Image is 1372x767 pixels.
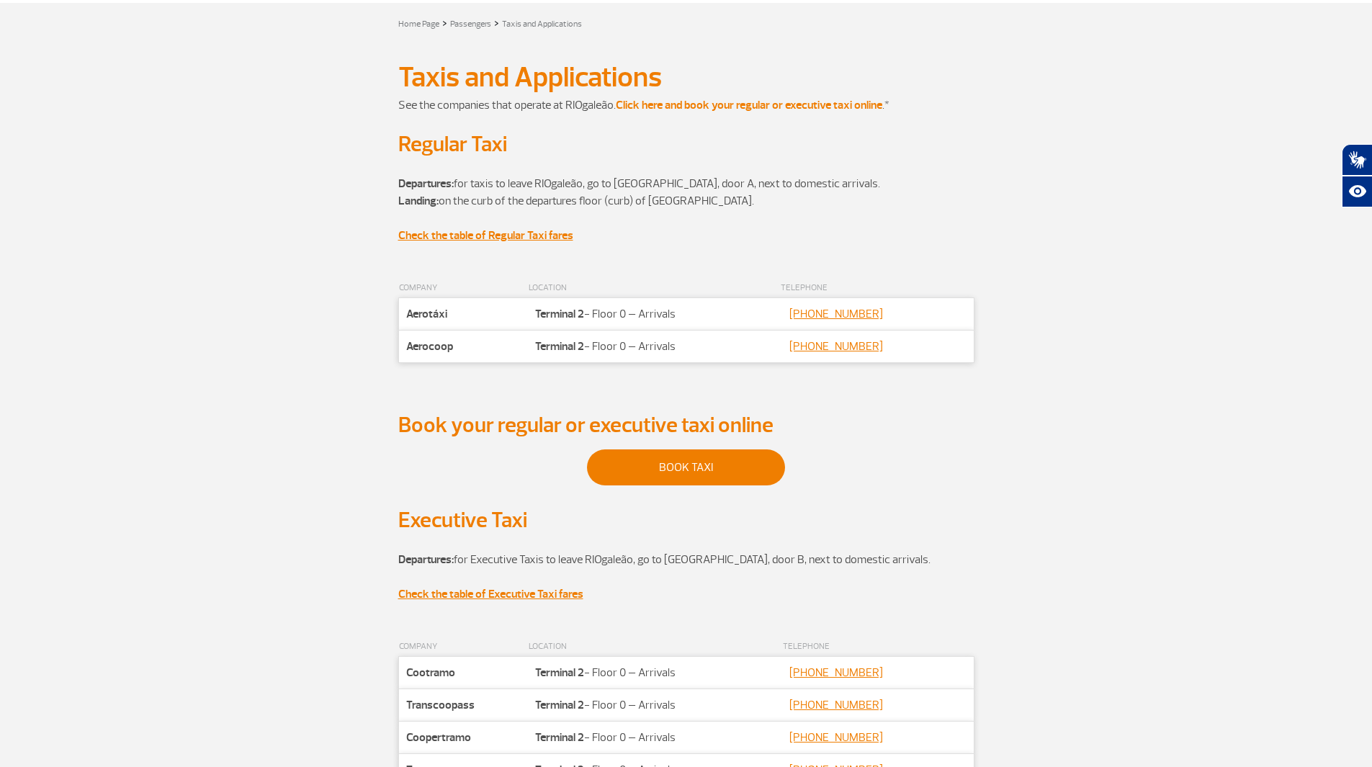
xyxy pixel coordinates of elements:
[789,730,883,745] a: [PHONE_NUMBER]
[442,14,447,31] a: >
[398,176,454,191] strong: Departures:
[406,339,453,354] strong: Aerocoop
[528,298,780,331] td: - Floor 0 – Arrivals
[398,97,974,114] p: See the companies that operate at RIOgaleão. .*
[406,698,475,712] strong: Transcoopass
[616,98,882,112] a: Click here and book your regular or executive taxi online
[398,131,974,158] h2: Regular Taxi
[535,307,584,321] strong: Terminal 2
[1342,144,1372,207] div: Plugin de acessibilidade da Hand Talk.
[406,730,471,745] strong: Coopertramo
[535,339,584,354] strong: Terminal 2
[398,194,439,208] strong: Landing:
[780,279,974,298] th: TELEPHONE
[398,507,974,534] h2: Executive Taxi
[1342,144,1372,176] button: Abrir tradutor de língua de sinais.
[528,722,782,754] td: - Floor 0 – Arrivals
[398,279,528,298] th: COMPANY
[789,698,883,712] a: [PHONE_NUMBER]
[398,175,974,192] p: for taxis to leave RIOgaleão, go to [GEOGRAPHIC_DATA], door A, next to domestic arrivals.
[398,637,528,657] th: COMPANY
[535,665,584,680] strong: Terminal 2
[398,552,454,567] strong: Departures:
[528,279,780,298] th: LOCATION
[398,19,439,30] a: Home Page
[535,730,584,745] strong: Terminal 2
[528,689,782,722] td: - Floor 0 – Arrivals
[502,19,582,30] a: Taxis and Applications
[398,412,974,439] h2: Book your regular or executive taxi online
[587,449,785,485] a: BOOK TAXI
[528,331,780,363] td: - Floor 0 – Arrivals
[398,587,583,601] a: Check the table of Executive Taxi fares
[528,637,782,657] th: LOCATION
[528,657,782,689] td: - Floor 0 – Arrivals
[406,665,455,680] strong: Cootramo
[1342,176,1372,207] button: Abrir recursos assistivos.
[535,698,584,712] strong: Terminal 2
[782,637,974,657] th: TELEPHONE
[398,192,974,244] p: on the curb of the departures floor (curb) of [GEOGRAPHIC_DATA].
[789,665,883,680] a: [PHONE_NUMBER]
[406,307,447,321] strong: Aerotáxi
[398,551,974,603] p: for Executive Taxis to leave RIOgaleão, go to [GEOGRAPHIC_DATA], door B, next to domestic arrivals.
[398,228,573,243] a: Check the table of Regular Taxi fares
[450,19,491,30] a: Passengers
[789,307,883,321] a: [PHONE_NUMBER]
[789,339,883,354] a: [PHONE_NUMBER]
[494,14,499,31] a: >
[398,65,974,89] h1: Taxis and Applications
